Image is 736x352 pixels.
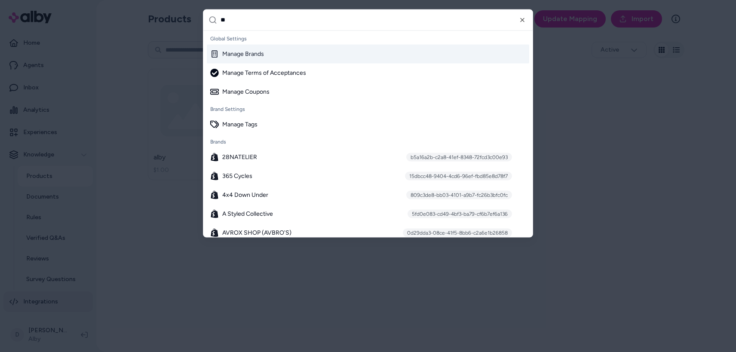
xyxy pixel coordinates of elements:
[222,171,252,180] span: 365 Cycles
[406,190,512,199] div: 809c3de8-bb03-4101-a9b7-fc26b3bfc0fc
[403,228,512,237] div: 0d29dda3-08ce-41f5-8bb6-c2a6e1b26858
[207,32,529,44] div: Global Settings
[207,135,529,147] div: Brands
[222,153,257,161] span: 28NATELIER
[210,49,264,58] div: Manage Brands
[222,209,273,218] span: A Styled Collective
[405,171,512,180] div: 15dbcc48-9404-4cd6-96ef-fbd85e8d78f7
[207,103,529,115] div: Brand Settings
[210,120,258,129] div: Manage Tags
[210,68,306,77] div: Manage Terms of Acceptances
[210,87,270,96] div: Manage Coupons
[222,190,268,199] span: 4x4 Down Under
[222,228,291,237] span: AVROX SHOP (AVBRO'S)
[408,209,512,218] div: 5fd0e083-cd49-4bf3-ba79-cf6b7ef6a136
[406,153,512,161] div: b5a16a2b-c2a8-41ef-8348-72fcd3c00e93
